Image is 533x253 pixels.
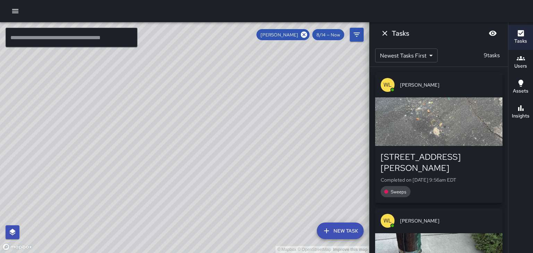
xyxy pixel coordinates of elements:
button: Blur [486,26,500,40]
button: WL[PERSON_NAME][STREET_ADDRESS][PERSON_NAME]Completed on [DATE] 9:56am EDTSweeps [375,72,502,203]
div: [STREET_ADDRESS][PERSON_NAME] [381,151,497,174]
h6: Assets [513,87,528,95]
span: [PERSON_NAME] [400,81,497,88]
div: [PERSON_NAME] [256,29,310,40]
p: Completed on [DATE] 9:56am EDT [381,176,497,183]
span: [PERSON_NAME] [400,217,497,224]
button: New Task [317,223,364,239]
button: Tasks [508,25,533,50]
p: WL [383,81,392,89]
h6: Users [514,62,527,70]
button: Insights [508,100,533,125]
button: Users [508,50,533,75]
span: 8/14 — Now [312,32,344,38]
button: Filters [350,28,364,42]
h6: Tasks [392,28,409,39]
p: WL [383,217,392,225]
span: Sweeps [387,189,411,195]
h6: Tasks [514,37,527,45]
button: Dismiss [378,26,392,40]
span: [PERSON_NAME] [256,32,302,38]
button: Assets [508,75,533,100]
p: 9 tasks [481,51,502,60]
h6: Insights [512,112,530,120]
div: Newest Tasks First [375,49,438,62]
